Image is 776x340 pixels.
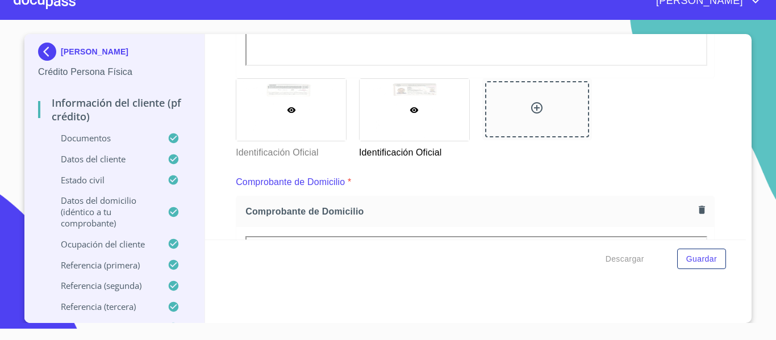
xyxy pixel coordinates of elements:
p: Referencia (tercera) [38,301,168,312]
p: Datos del cliente [38,153,168,165]
button: Guardar [677,249,726,270]
p: Datos del domicilio (idéntico a tu comprobante) [38,195,168,229]
button: Descargar [601,249,649,270]
p: Crédito Persona Física [38,65,191,79]
span: Comprobante de Domicilio [245,205,694,217]
p: Ocupación del Cliente [38,238,168,250]
p: Identificación Oficial [236,141,345,159]
img: Docupass spot blue [38,43,61,61]
p: [PERSON_NAME] [61,47,128,56]
p: Información del cliente (PF crédito) [38,96,191,123]
p: Datos del pedido [38,322,168,333]
div: [PERSON_NAME] [38,43,191,65]
p: Comprobante de Domicilio [236,175,345,189]
span: Guardar [686,252,717,266]
p: Estado Civil [38,174,168,186]
p: Referencia (primera) [38,259,168,271]
p: Identificación Oficial [359,141,469,159]
p: Documentos [38,132,168,144]
span: Descargar [606,252,644,266]
p: Referencia (segunda) [38,280,168,291]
